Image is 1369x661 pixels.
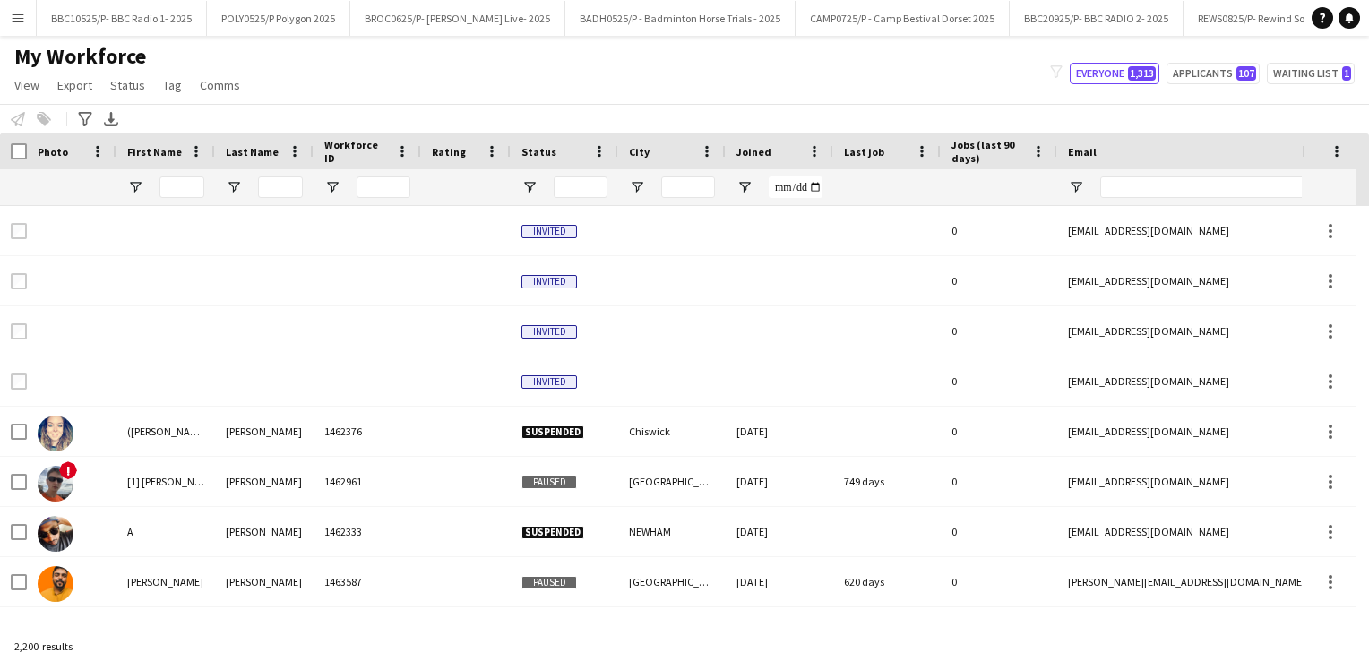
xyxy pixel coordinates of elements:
input: Joined Filter Input [769,176,822,198]
div: 1462333 [314,507,421,556]
span: Invited [521,375,577,389]
span: Email [1068,145,1097,159]
div: [PERSON_NAME] [215,557,314,606]
div: NEWHAM [618,507,726,556]
button: REWS0825/P- Rewind South- 2025 [1184,1,1363,36]
span: Photo [38,145,68,159]
div: Chiswick [618,407,726,456]
span: Status [110,77,145,93]
div: [PERSON_NAME] [116,557,215,606]
span: Joined [736,145,771,159]
img: A SHAKIL [38,516,73,552]
span: Status [521,145,556,159]
span: Comms [200,77,240,93]
span: Tag [163,77,182,93]
span: My Workforce [14,43,146,70]
div: 1464101 [314,607,421,657]
img: Aaditya Shankar Majumder [38,566,73,602]
div: 1463587 [314,557,421,606]
img: [1] Joseph gildea [38,466,73,502]
div: 0 [941,356,1057,406]
button: Everyone1,313 [1070,63,1159,84]
div: [PERSON_NAME] [215,607,314,657]
div: [GEOGRAPHIC_DATA] [618,557,726,606]
button: Applicants107 [1167,63,1260,84]
div: [DATE] [726,507,833,556]
a: View [7,73,47,97]
span: Paused [521,476,577,489]
div: [PERSON_NAME] [215,457,314,506]
span: Last job [844,145,884,159]
div: 0 [941,206,1057,255]
button: Open Filter Menu [521,179,538,195]
div: 0 [941,457,1057,506]
button: Open Filter Menu [127,179,143,195]
span: 107 [1236,66,1256,81]
button: BBC10525/P- BBC Radio 1- 2025 [37,1,207,36]
input: Row Selection is disabled for this row (unchecked) [11,273,27,289]
input: Row Selection is disabled for this row (unchecked) [11,373,27,390]
button: CAMP0725/P - Camp Bestival Dorset 2025 [796,1,1010,36]
button: Open Filter Menu [1068,179,1084,195]
div: 54 days [833,607,941,657]
span: Invited [521,325,577,339]
button: POLY0525/P Polygon 2025 [207,1,350,36]
div: 1462961 [314,457,421,506]
div: [DATE] [726,407,833,456]
div: 1462376 [314,407,421,456]
div: 0 [941,507,1057,556]
div: Aaliyah [116,607,215,657]
span: ! [59,461,77,479]
div: 0 [941,256,1057,305]
div: ([PERSON_NAME]) [PERSON_NAME] [116,407,215,456]
a: Comms [193,73,247,97]
div: A [116,507,215,556]
input: First Name Filter Input [159,176,204,198]
span: 1 [1342,66,1351,81]
button: BBC20925/P- BBC RADIO 2- 2025 [1010,1,1184,36]
div: 749 days [833,457,941,506]
input: Status Filter Input [554,176,607,198]
button: Open Filter Menu [736,179,753,195]
span: Jobs (last 90 days) [951,138,1025,165]
div: 4 [941,607,1057,657]
input: Row Selection is disabled for this row (unchecked) [11,323,27,339]
div: [PERSON_NAME] [215,507,314,556]
div: [GEOGRAPHIC_DATA] [618,607,726,657]
input: Last Name Filter Input [258,176,303,198]
span: View [14,77,39,93]
input: City Filter Input [661,176,715,198]
button: BROC0625/P- [PERSON_NAME] Live- 2025 [350,1,565,36]
span: Last Name [226,145,279,159]
img: (Sarah) Natasha Mortimer [38,416,73,451]
span: Suspended [521,526,584,539]
div: [DATE] [726,607,833,657]
app-action-btn: Export XLSX [100,108,122,130]
span: Export [57,77,92,93]
app-action-btn: Advanced filters [74,108,96,130]
span: 1,313 [1128,66,1156,81]
div: 0 [941,557,1057,606]
div: [DATE] [726,557,833,606]
input: Workforce ID Filter Input [357,176,410,198]
a: Tag [156,73,189,97]
span: Suspended [521,425,584,439]
div: [1] [PERSON_NAME] [116,457,215,506]
button: Waiting list1 [1267,63,1355,84]
span: City [629,145,650,159]
span: Paused [521,576,577,589]
div: [DATE] [726,457,833,506]
span: First Name [127,145,182,159]
button: Open Filter Menu [629,179,645,195]
button: Open Filter Menu [324,179,340,195]
button: BADH0525/P - Badminton Horse Trials - 2025 [565,1,796,36]
span: Rating [432,145,466,159]
input: Row Selection is disabled for this row (unchecked) [11,223,27,239]
div: 0 [941,407,1057,456]
a: Export [50,73,99,97]
span: Invited [521,275,577,288]
div: [GEOGRAPHIC_DATA] [618,457,726,506]
a: Status [103,73,152,97]
div: 620 days [833,557,941,606]
span: Invited [521,225,577,238]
